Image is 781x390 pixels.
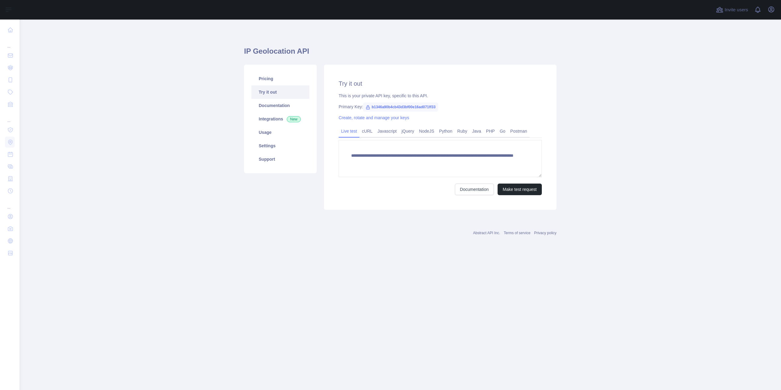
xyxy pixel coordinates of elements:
[339,115,409,120] a: Create, rotate and manage your keys
[497,126,508,136] a: Go
[339,126,359,136] a: Live test
[416,126,437,136] a: NodeJS
[251,126,309,139] a: Usage
[359,126,375,136] a: cURL
[5,37,15,49] div: ...
[508,126,530,136] a: Postman
[504,231,530,235] a: Terms of service
[339,93,542,99] div: This is your private API key, specific to this API.
[473,231,500,235] a: Abstract API Inc.
[251,152,309,166] a: Support
[5,111,15,123] div: ...
[455,184,494,195] a: Documentation
[455,126,470,136] a: Ruby
[399,126,416,136] a: jQuery
[534,231,556,235] a: Privacy policy
[715,5,749,15] button: Invite users
[251,139,309,152] a: Settings
[375,126,399,136] a: Javascript
[363,102,438,112] span: b1346a90b4cb43d3bf00e16ad071ff33
[725,6,748,13] span: Invite users
[251,85,309,99] a: Try it out
[339,104,542,110] div: Primary Key:
[470,126,484,136] a: Java
[498,184,542,195] button: Make test request
[5,198,15,210] div: ...
[437,126,455,136] a: Python
[484,126,497,136] a: PHP
[251,112,309,126] a: Integrations New
[251,72,309,85] a: Pricing
[339,79,542,88] h2: Try it out
[287,116,301,122] span: New
[251,99,309,112] a: Documentation
[244,46,556,61] h1: IP Geolocation API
